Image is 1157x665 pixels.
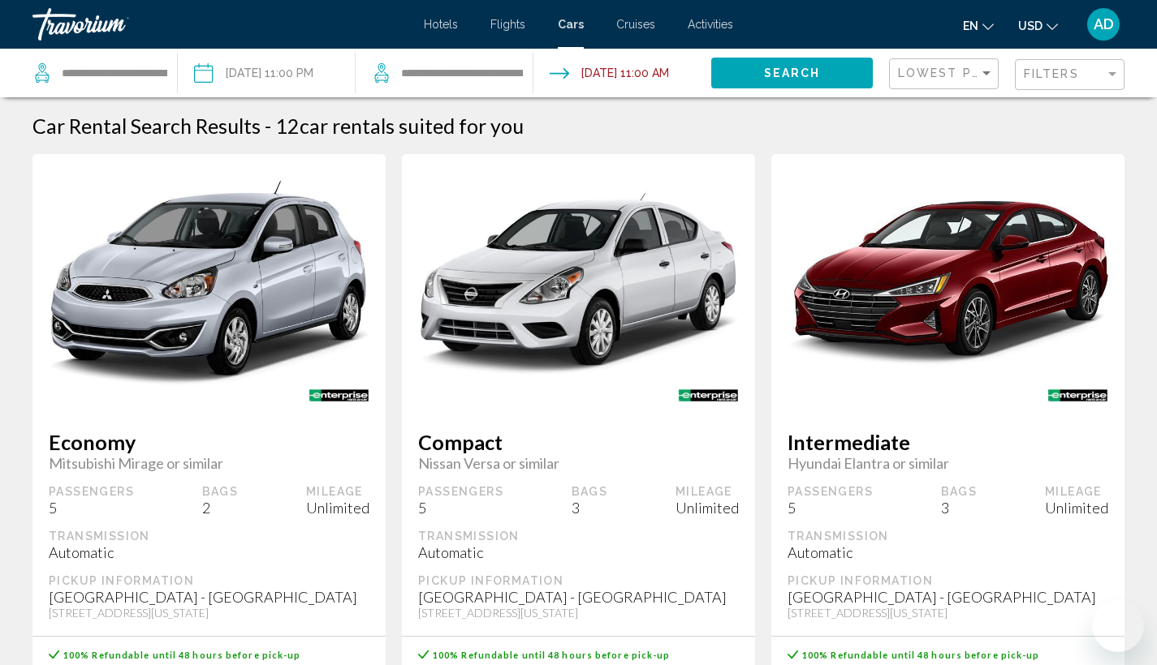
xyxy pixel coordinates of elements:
[788,573,1108,588] div: Pickup Information
[941,484,978,499] div: Bags
[418,606,739,620] div: [STREET_ADDRESS][US_STATE]
[688,18,733,31] a: Activities
[711,58,873,88] button: Search
[788,588,1108,606] div: [GEOGRAPHIC_DATA] - [GEOGRAPHIC_DATA]
[49,430,369,454] span: Economy
[433,650,671,660] span: 100% Refundable until 48 hours before pick-up
[1094,16,1114,32] span: AD
[49,484,134,499] div: Passengers
[788,430,1108,454] span: Intermediate
[32,170,386,397] img: primary.png
[941,499,978,517] div: 3
[1024,67,1079,80] span: Filters
[1082,7,1125,41] button: User Menu
[49,573,369,588] div: Pickup Information
[418,454,739,472] span: Nissan Versa or similar
[418,573,739,588] div: Pickup Information
[788,529,1108,543] div: Transmission
[418,588,739,606] div: [GEOGRAPHIC_DATA] - [GEOGRAPHIC_DATA]
[49,529,369,543] div: Transmission
[1018,14,1058,37] button: Change currency
[1045,499,1108,517] div: Unlimited
[1018,19,1043,32] span: USD
[63,650,301,660] span: 100% Refundable until 48 hours before pick-up
[490,18,525,31] a: Flights
[788,499,873,517] div: 5
[572,484,608,499] div: Bags
[32,114,261,138] h1: Car Rental Search Results
[676,499,739,517] div: Unlimited
[202,484,239,499] div: Bags
[1045,484,1108,499] div: Mileage
[418,543,739,561] div: Automatic
[265,114,271,138] span: -
[418,484,503,499] div: Passengers
[898,66,1003,79] span: Lowest Price
[771,192,1125,375] img: primary.png
[788,543,1108,561] div: Automatic
[49,588,369,606] div: [GEOGRAPHIC_DATA] - [GEOGRAPHIC_DATA]
[558,18,584,31] a: Cars
[418,529,739,543] div: Transmission
[300,114,524,138] span: car rentals suited for you
[1015,58,1125,92] button: Filter
[49,499,134,517] div: 5
[194,49,313,97] button: Pickup date: Aug 15, 2025 11:00 PM
[550,49,669,97] button: Drop-off date: Aug 18, 2025 11:00 AM
[788,454,1108,472] span: Hyundai Elantra or similar
[32,8,408,41] a: Travorium
[402,183,755,385] img: primary.png
[662,377,755,414] img: ENTERPRISE
[898,67,994,81] mat-select: Sort by
[49,606,369,620] div: [STREET_ADDRESS][US_STATE]
[49,543,369,561] div: Automatic
[963,14,994,37] button: Change language
[424,18,458,31] a: Hotels
[616,18,655,31] a: Cruises
[275,114,524,138] h2: 12
[306,499,369,517] div: Unlimited
[418,499,503,517] div: 5
[572,499,608,517] div: 3
[963,19,978,32] span: en
[306,484,369,499] div: Mileage
[788,606,1108,620] div: [STREET_ADDRESS][US_STATE]
[764,67,821,80] span: Search
[1092,600,1144,652] iframe: Button to launch messaging window
[788,484,873,499] div: Passengers
[49,454,369,472] span: Mitsubishi Mirage or similar
[202,499,239,517] div: 2
[676,484,739,499] div: Mileage
[292,377,386,414] img: ENTERPRISE
[1031,377,1125,414] img: ENTERPRISE
[802,650,1040,660] span: 100% Refundable until 48 hours before pick-up
[418,430,739,454] span: Compact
